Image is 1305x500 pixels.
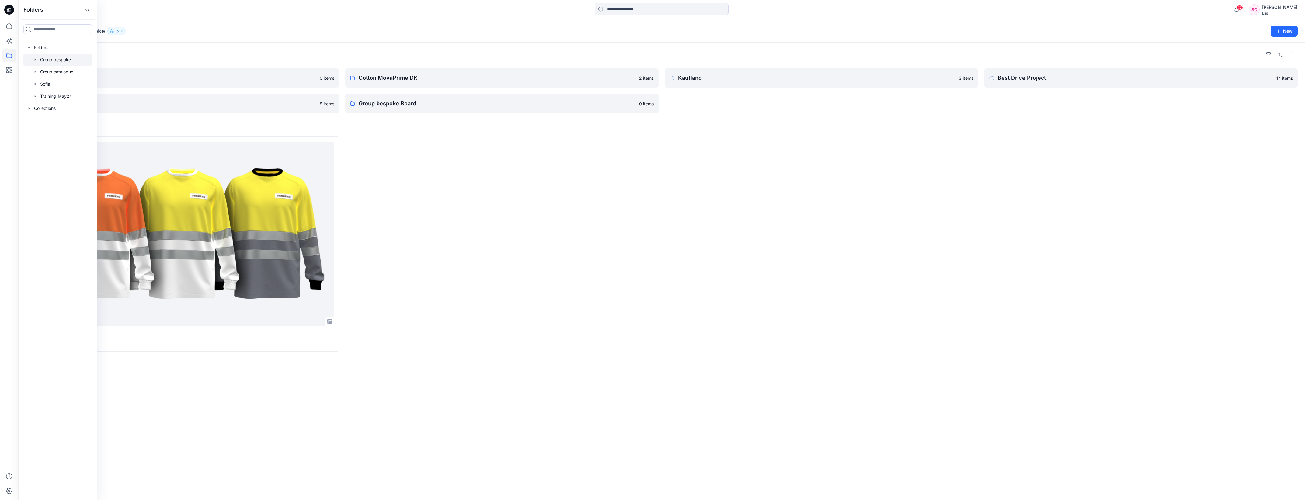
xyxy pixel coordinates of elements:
[39,74,316,82] p: Ferrero
[115,28,119,34] p: 15
[359,99,636,108] p: Group bespoke Board
[345,68,659,88] a: Cotton MovaPrime DK2 items
[359,74,636,82] p: Cotton MovaPrime DK
[39,99,316,108] p: Convivio Project
[107,27,126,35] button: 15
[1262,11,1297,16] div: Elis
[320,100,334,107] p: 8 items
[31,329,334,338] p: FERRERO_T-shirt_Men
[998,74,1273,82] p: Best Drive Project
[639,75,654,81] p: 2 items
[1276,75,1293,81] p: 14 items
[345,94,659,113] a: Group bespoke Board0 items
[1249,4,1260,15] div: SC
[26,68,339,88] a: Ferrero0 items
[959,75,973,81] p: 3 items
[1271,26,1298,37] button: New
[984,68,1298,88] a: Best Drive Project14 items
[639,100,654,107] p: 0 items
[665,68,978,88] a: Kaufland3 items
[26,94,339,113] a: Convivio Project8 items
[1262,4,1297,11] div: [PERSON_NAME]
[320,75,334,81] p: 0 items
[1236,5,1243,10] span: 27
[31,142,334,326] a: FERRERO_T-shirt_Men
[678,74,955,82] p: Kaufland
[26,123,1298,130] h4: Styles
